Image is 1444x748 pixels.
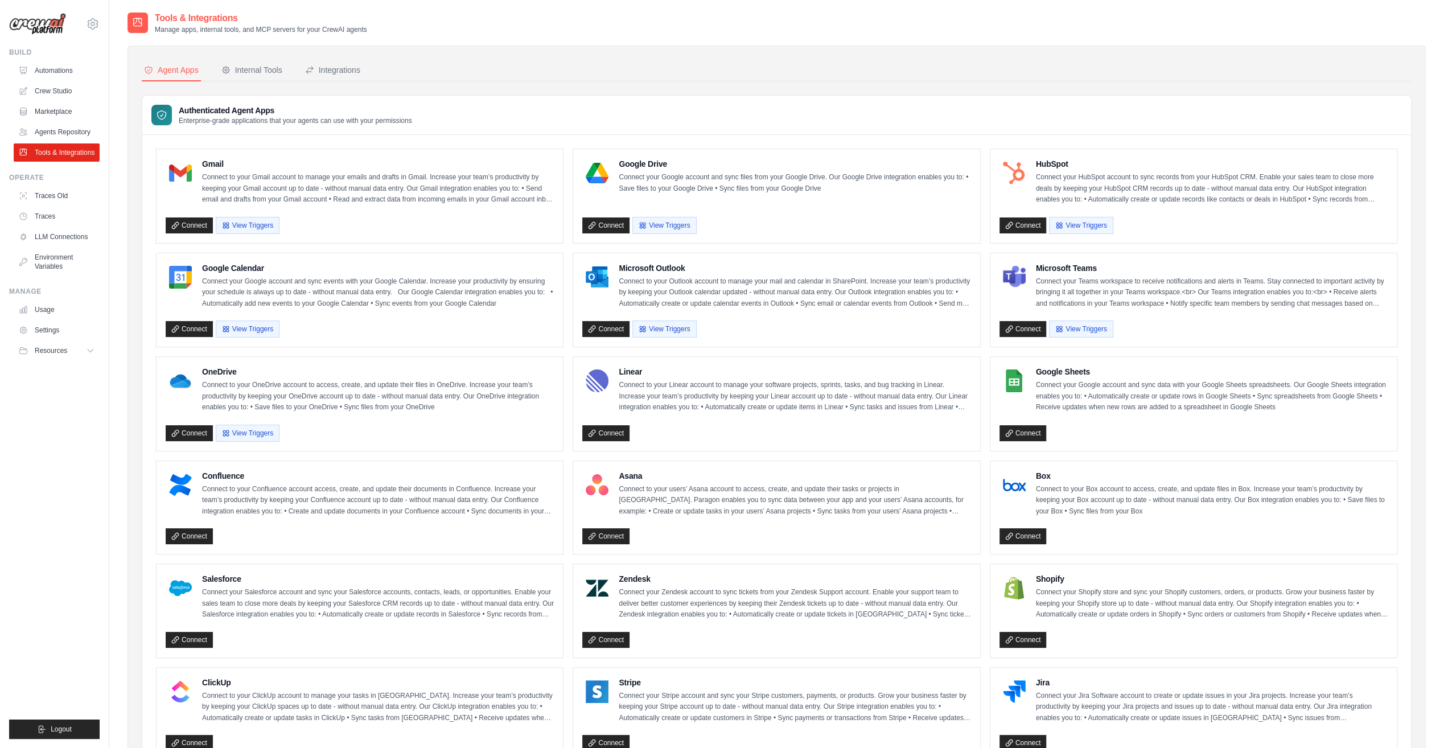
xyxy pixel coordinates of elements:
img: Microsoft Teams Logo [1003,266,1026,289]
a: Settings [14,321,100,339]
a: Traces Old [14,187,100,205]
button: View Triggers [216,320,279,338]
a: Connect [582,217,630,233]
div: Agent Apps [144,64,199,76]
img: Google Calendar Logo [169,266,192,289]
img: Google Drive Logo [586,162,608,184]
p: Connect your Google account and sync data with your Google Sheets spreadsheets. Our Google Sheets... [1036,380,1388,413]
a: Connect [999,217,1047,233]
a: Connect [166,425,213,441]
a: Crew Studio [14,82,100,100]
h4: Shopify [1036,573,1388,585]
h4: Google Drive [619,158,970,170]
button: Resources [14,342,100,360]
img: Zendesk Logo [586,577,608,599]
a: Tools & Integrations [14,143,100,162]
img: Microsoft Outlook Logo [586,266,608,289]
button: Agent Apps [142,60,201,81]
button: View Triggers [1049,217,1113,234]
a: Connect [999,632,1047,648]
img: Logo [9,13,66,35]
h3: Authenticated Agent Apps [179,105,412,116]
p: Connect your Stripe account and sync your Stripe customers, payments, or products. Grow your busi... [619,691,970,724]
p: Connect your Salesforce account and sync your Salesforce accounts, contacts, leads, or opportunit... [202,587,554,620]
a: Connect [582,321,630,337]
p: Connect to your Linear account to manage your software projects, sprints, tasks, and bug tracking... [619,380,970,413]
h4: Microsoft Teams [1036,262,1388,274]
span: Resources [35,346,67,355]
button: Integrations [303,60,363,81]
p: Connect to your Gmail account to manage your emails and drafts in Gmail. Increase your team’s pro... [202,172,554,206]
a: LLM Connections [14,228,100,246]
img: OneDrive Logo [169,369,192,392]
img: Asana Logo [586,474,608,496]
h4: Confluence [202,470,554,482]
a: Connect [999,425,1047,441]
img: Box Logo [1003,474,1026,496]
h4: ClickUp [202,677,554,688]
a: Environment Variables [14,248,100,276]
button: View Triggers [1049,320,1113,338]
p: Connect your HubSpot account to sync records from your HubSpot CRM. Enable your sales team to clo... [1036,172,1388,206]
p: Connect your Jira Software account to create or update issues in your Jira projects. Increase you... [1036,691,1388,724]
button: View Triggers [632,320,696,338]
div: Internal Tools [221,64,282,76]
h4: Asana [619,470,970,482]
h4: HubSpot [1036,158,1388,170]
h4: Salesforce [202,573,554,585]
img: Stripe Logo [586,680,608,703]
a: Connect [582,528,630,544]
p: Connect to your ClickUp account to manage your tasks in [GEOGRAPHIC_DATA]. Increase your team’s p... [202,691,554,724]
a: Automations [14,61,100,80]
p: Connect to your Confluence account access, create, and update their documents in Confluence. Incr... [202,484,554,517]
a: Connect [166,528,213,544]
button: View Triggers [216,425,279,442]
h4: Linear [619,366,970,377]
a: Agents Repository [14,123,100,141]
h4: Google Calendar [202,262,554,274]
a: Traces [14,207,100,225]
a: Connect [999,528,1047,544]
h2: Tools & Integrations [155,11,367,25]
a: Usage [14,301,100,319]
h4: Zendesk [619,573,970,585]
button: Internal Tools [219,60,285,81]
a: Connect [999,321,1047,337]
h4: Jira [1036,677,1388,688]
h4: Stripe [619,677,970,688]
div: Manage [9,287,100,296]
p: Connect your Teams workspace to receive notifications and alerts in Teams. Stay connected to impo... [1036,276,1388,310]
div: Operate [9,173,100,182]
p: Connect your Google account and sync events with your Google Calendar. Increase your productivity... [202,276,554,310]
img: Salesforce Logo [169,577,192,599]
p: Connect your Zendesk account to sync tickets from your Zendesk Support account. Enable your suppo... [619,587,970,620]
button: View Triggers [632,217,696,234]
div: Integrations [305,64,360,76]
a: Connect [166,321,213,337]
a: Connect [582,425,630,441]
img: Confluence Logo [169,474,192,496]
p: Connect to your OneDrive account to access, create, and update their files in OneDrive. Increase ... [202,380,554,413]
a: Connect [166,217,213,233]
img: HubSpot Logo [1003,162,1026,184]
a: Connect [582,632,630,648]
a: Connect [166,632,213,648]
img: ClickUp Logo [169,680,192,703]
img: Shopify Logo [1003,577,1026,599]
h4: Google Sheets [1036,366,1388,377]
p: Connect your Shopify store and sync your Shopify customers, orders, or products. Grow your busine... [1036,587,1388,620]
a: Marketplace [14,102,100,121]
h4: Box [1036,470,1388,482]
p: Manage apps, internal tools, and MCP servers for your CrewAI agents [155,25,367,34]
p: Connect to your Box account to access, create, and update files in Box. Increase your team’s prod... [1036,484,1388,517]
h4: Gmail [202,158,554,170]
span: Logout [51,725,72,734]
img: Jira Logo [1003,680,1026,703]
p: Connect to your users’ Asana account to access, create, and update their tasks or projects in [GE... [619,484,970,517]
button: Logout [9,720,100,739]
p: Connect your Google account and sync files from your Google Drive. Our Google Drive integration e... [619,172,970,194]
img: Gmail Logo [169,162,192,184]
p: Enterprise-grade applications that your agents can use with your permissions [179,116,412,125]
div: Build [9,48,100,57]
h4: OneDrive [202,366,554,377]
